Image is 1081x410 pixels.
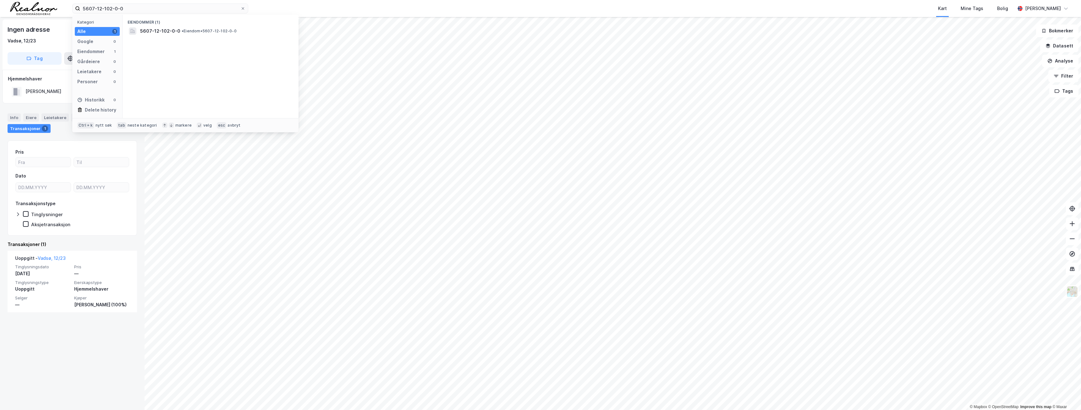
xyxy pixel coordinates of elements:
div: Transaksjoner [8,124,51,133]
div: [PERSON_NAME] [25,88,61,95]
a: OpenStreetMap [988,405,1019,409]
div: Kategori [77,20,120,25]
div: Bolig [997,5,1008,12]
button: Analyse [1042,55,1078,67]
div: esc [217,122,227,128]
div: Dato [15,172,26,180]
div: Transaksjoner (1) [8,241,137,248]
span: Tinglysningstype [15,280,70,285]
div: Datasett [71,113,95,122]
div: Transaksjonstype [15,200,56,207]
div: Vadsø, 12/23 [8,37,36,45]
div: avbryt [228,123,240,128]
div: Eiendommer [77,48,105,55]
button: Filter [1048,70,1078,82]
span: Kjøper [74,295,129,301]
div: Google [77,38,93,45]
input: Søk på adresse, matrikkel, gårdeiere, leietakere eller personer [80,4,240,13]
div: — [74,270,129,277]
div: [DATE] [15,270,70,277]
input: Fra [16,157,71,167]
div: nytt søk [96,123,112,128]
div: 0 [112,39,117,44]
div: Kontrollprogram for chat [1050,380,1081,410]
span: Eiendom • 5607-12-102-0-0 [182,29,237,34]
span: 5607-12-102-0-0 [140,27,180,35]
div: Leietakere [41,113,69,122]
span: Tinglysningsdato [15,264,70,270]
div: markere [175,123,192,128]
div: 1 [112,29,117,34]
div: 1 [112,49,117,54]
div: Ingen adresse [8,25,51,35]
span: Eierskapstype [74,280,129,285]
div: Historikk [77,96,105,104]
div: Hjemmelshaver [8,75,137,83]
img: Z [1066,286,1078,298]
div: Uoppgitt - [15,254,66,265]
input: DD.MM.YYYY [74,183,129,192]
div: 1 [42,125,48,132]
span: Selger [15,295,70,301]
div: Alle [77,28,86,35]
button: Bokmerker [1036,25,1078,37]
div: [PERSON_NAME] (100%) [74,301,129,309]
button: Tag [8,52,62,65]
div: Aksjetransaksjon [31,221,70,227]
div: Mine Tags [961,5,983,12]
input: Til [74,157,129,167]
span: Pris [74,264,129,270]
a: Mapbox [970,405,987,409]
div: Delete history [85,106,116,114]
div: 0 [112,69,117,74]
div: — [15,301,70,309]
div: [PERSON_NAME] [1025,5,1061,12]
div: Eiendommer (1) [123,15,299,26]
div: 0 [112,79,117,84]
div: Info [8,113,21,122]
a: Improve this map [1020,405,1051,409]
div: neste kategori [128,123,157,128]
button: Tags [1049,85,1078,97]
div: tab [117,122,126,128]
div: Tinglysninger [31,211,63,217]
iframe: Chat Widget [1050,380,1081,410]
div: Eiere [23,113,39,122]
input: DD.MM.YYYY [16,183,71,192]
div: Personer [77,78,98,85]
div: Ctrl + k [77,122,94,128]
div: 0 [112,97,117,102]
div: Pris [15,148,24,156]
div: Uoppgitt [15,285,70,293]
div: Kart [938,5,947,12]
div: Gårdeiere [77,58,100,65]
div: 0 [112,59,117,64]
a: Vadsø, 12/23 [38,255,66,261]
span: • [182,29,184,33]
div: velg [203,123,212,128]
button: Datasett [1040,40,1078,52]
img: realnor-logo.934646d98de889bb5806.png [10,2,57,15]
div: Hjemmelshaver [74,285,129,293]
div: Leietakere [77,68,102,75]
